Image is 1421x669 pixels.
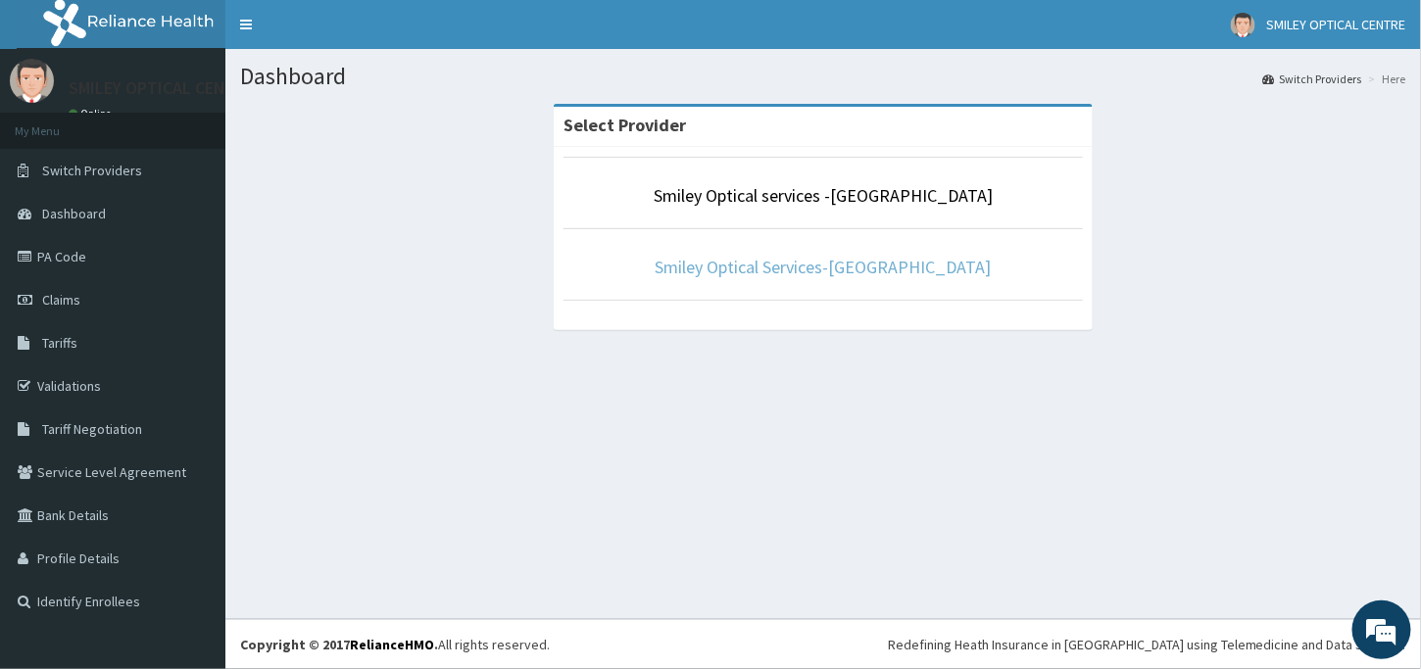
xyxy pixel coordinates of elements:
strong: Select Provider [563,114,686,136]
span: SMILEY OPTICAL CENTRE [1267,16,1406,33]
a: RelianceHMO [350,636,434,653]
footer: All rights reserved. [225,619,1421,669]
a: Switch Providers [1263,71,1362,87]
span: Tariffs [42,334,77,352]
a: Online [69,107,116,120]
div: Redefining Heath Insurance in [GEOGRAPHIC_DATA] using Telemedicine and Data Science! [888,635,1406,654]
span: Claims [42,291,80,309]
li: Here [1364,71,1406,87]
textarea: Type your message and hit 'Enter' [10,454,373,523]
span: Dashboard [42,205,106,222]
a: Smiley Optical services -[GEOGRAPHIC_DATA] [654,184,993,207]
a: Smiley Optical Services-[GEOGRAPHIC_DATA] [656,256,992,278]
span: Switch Providers [42,162,142,179]
img: User Image [1231,13,1255,37]
div: Chat with us now [102,110,329,135]
span: We're online! [114,207,270,405]
img: User Image [10,59,54,103]
div: Minimize live chat window [321,10,368,57]
h1: Dashboard [240,64,1406,89]
span: Tariff Negotiation [42,420,142,438]
strong: Copyright © 2017 . [240,636,438,653]
p: SMILEY OPTICAL CENTRE [69,79,255,97]
img: d_794563401_company_1708531726252_794563401 [36,98,79,147]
